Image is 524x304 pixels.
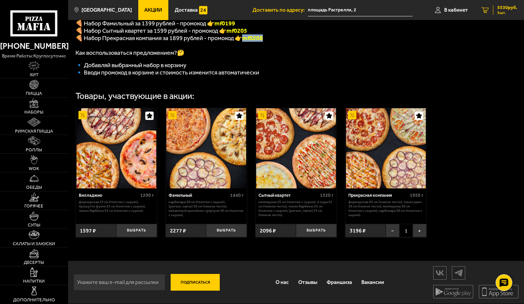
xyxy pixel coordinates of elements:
img: Вилладжио [76,108,156,188]
span: Горячее [24,204,43,208]
span: Доставка [175,7,198,13]
img: Акционный [348,111,356,119]
div: Прекрасная компания [348,193,408,198]
input: Ваш адрес доставки [308,4,413,16]
div: Вилладжио [79,193,139,198]
a: Франшиза [322,273,357,291]
span: Салаты и закуски [13,242,55,246]
div: Фамильный [169,193,228,198]
span: 5530 руб. [497,5,517,10]
button: + [413,224,426,237]
img: 15daf4d41897b9f0e9f617042186c801.svg [199,6,207,14]
span: Роллы [26,148,42,152]
a: АкционныйПрекрасная компания [345,108,426,188]
img: Акционный [78,111,87,119]
span: mf0208 [242,34,263,42]
span: площадь Растрелли, 2 [308,4,413,16]
a: АкционныйВилладжио [76,108,157,188]
span: 🔹 Добавляй выбранный набор в корзину [75,61,186,69]
span: 🍕 Набор Прекрасная компания за 1899 рублей - промокод 👉 [75,34,242,42]
span: Супы [28,223,40,227]
img: Сытный квартет [256,108,336,188]
a: Отзывы [294,273,322,291]
span: Наборы [24,110,43,115]
span: Десерты [24,260,44,265]
div: Сытный квартет [258,193,318,198]
span: 1290 г [140,192,154,198]
span: Доставить по адресу: [252,7,308,13]
span: 3196 ₽ [350,227,366,234]
span: Пицца [26,91,42,96]
p: Карбонара 30 см (толстое с сыром), [PERSON_NAME] 30 см (тонкое тесто), Пикантный цыплёнок сулугун... [169,200,244,217]
span: [GEOGRAPHIC_DATA] [81,7,132,13]
span: Хит [30,72,38,77]
a: АкционныйСытный квартет [255,108,337,188]
img: Фамильный [166,108,246,188]
div: Товары, участвующие в акции: [75,92,194,101]
p: Пепперони 25 см (толстое с сыром), 4 сыра 25 см (тонкое тесто), Чикен Барбекю 25 см (толстое с сы... [258,200,334,217]
span: В кабинет [444,7,468,13]
img: tg [452,267,465,279]
span: Дополнительно [13,298,55,302]
span: 1950 г [410,192,423,198]
a: О нас [271,273,294,291]
span: Обеды [26,185,42,190]
span: 1520 г [320,192,334,198]
button: Выбрать [296,224,336,237]
a: Вакансии [357,273,389,291]
img: Акционный [168,111,177,119]
span: 1440 г [230,192,244,198]
span: 1597 ₽ [80,227,96,234]
span: 🍕 Набор Сытный квартет за 1599 рублей - промокод 👉 [75,27,247,34]
b: mf0199 [214,20,235,27]
span: 🍕 Набор Фамильный за 1399 рублей - промокод 👉 [75,20,235,27]
p: Фермерская 30 см (тонкое тесто), Чикен Ранч 30 см (тонкое тесто), Пепперони 30 см (толстое с сыро... [348,200,423,217]
span: 🔹 Вводи промокод в корзине и стоимость изменится автоматически [75,69,259,76]
span: 5 шт. [497,11,517,15]
button: Подписаться [171,274,220,291]
span: 1 [399,224,413,237]
span: Напитки [23,279,45,284]
img: Акционный [258,111,267,119]
button: Выбрать [206,224,246,237]
span: 2277 ₽ [170,227,186,234]
span: Акции [144,7,162,13]
button: Выбрать [116,224,157,237]
span: Как воспользоваться предложением?🤔 [75,49,184,56]
b: mf0205 [226,27,247,34]
button: − [386,224,399,237]
span: 2096 ₽ [260,227,276,234]
a: АкционныйФамильный [166,108,247,188]
p: Фермерская 25 см (толстое с сыром), Прошутто Фунги 25 см (толстое с сыром), Чикен Барбекю 25 см (... [79,200,154,213]
span: WOK [29,166,39,171]
input: Укажите ваш e-mail для рассылки [73,274,165,291]
img: vk [433,267,446,279]
img: Прекрасная компания [346,108,426,188]
span: Римская пицца [15,129,53,134]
